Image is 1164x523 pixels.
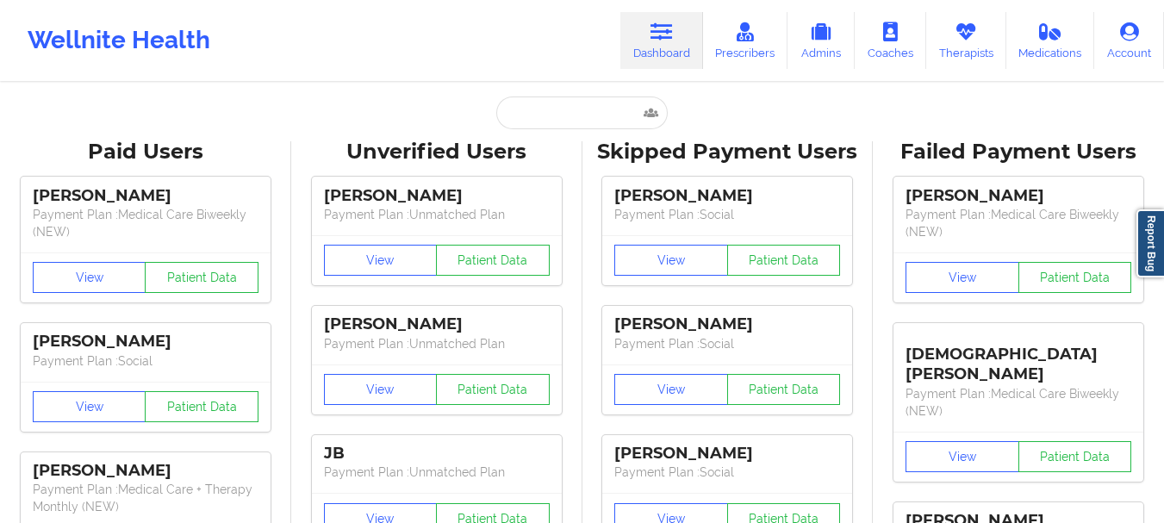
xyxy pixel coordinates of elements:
div: Unverified Users [303,139,570,165]
button: View [33,262,146,293]
button: Patient Data [1018,441,1132,472]
p: Payment Plan : Social [614,335,840,352]
div: [PERSON_NAME] [614,186,840,206]
p: Payment Plan : Social [614,464,840,481]
a: Medications [1006,12,1095,69]
a: Admins [787,12,855,69]
p: Payment Plan : Medical Care Biweekly (NEW) [33,206,258,240]
a: Therapists [926,12,1006,69]
p: Payment Plan : Social [614,206,840,223]
button: Patient Data [145,262,258,293]
p: Payment Plan : Unmatched Plan [324,206,550,223]
div: [DEMOGRAPHIC_DATA][PERSON_NAME] [906,332,1131,384]
p: Payment Plan : Unmatched Plan [324,335,550,352]
div: [PERSON_NAME] [33,332,258,352]
div: [PERSON_NAME] [33,186,258,206]
div: [PERSON_NAME] [614,314,840,334]
div: [PERSON_NAME] [324,186,550,206]
button: View [906,441,1019,472]
button: View [324,245,438,276]
button: Patient Data [145,391,258,422]
button: Patient Data [727,374,841,405]
a: Prescribers [703,12,788,69]
a: Dashboard [620,12,703,69]
div: Skipped Payment Users [594,139,862,165]
p: Payment Plan : Medical Care Biweekly (NEW) [906,206,1131,240]
p: Payment Plan : Social [33,352,258,370]
button: View [33,391,146,422]
a: Account [1094,12,1164,69]
p: Payment Plan : Unmatched Plan [324,464,550,481]
p: Payment Plan : Medical Care Biweekly (NEW) [906,385,1131,420]
button: Patient Data [1018,262,1132,293]
div: [PERSON_NAME] [324,314,550,334]
div: [PERSON_NAME] [33,461,258,481]
button: Patient Data [436,374,550,405]
div: [PERSON_NAME] [906,186,1131,206]
div: [PERSON_NAME] [614,444,840,464]
div: JB [324,444,550,464]
a: Coaches [855,12,926,69]
button: View [906,262,1019,293]
p: Payment Plan : Medical Care + Therapy Monthly (NEW) [33,481,258,515]
a: Report Bug [1136,209,1164,277]
button: Patient Data [727,245,841,276]
button: View [614,245,728,276]
button: Patient Data [436,245,550,276]
button: View [614,374,728,405]
div: Failed Payment Users [885,139,1152,165]
button: View [324,374,438,405]
div: Paid Users [12,139,279,165]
